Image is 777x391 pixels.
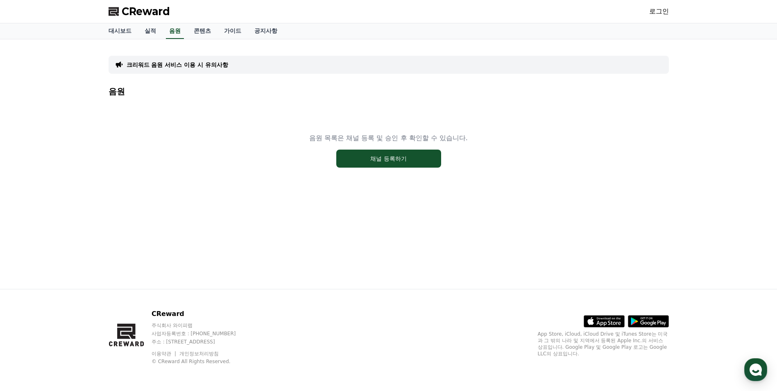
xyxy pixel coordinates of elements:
[309,133,468,143] p: 음원 목록은 채널 등록 및 승인 후 확인할 수 있습니다.
[75,273,85,279] span: 대화
[538,331,669,357] p: App Store, iCloud, iCloud Drive 및 iTunes Store는 미국과 그 밖의 나라 및 지역에서 등록된 Apple Inc.의 서비스 상표입니다. Goo...
[248,23,284,39] a: 공지사항
[122,5,170,18] span: CReward
[179,351,219,357] a: 개인정보처리방침
[109,87,669,96] h4: 음원
[152,339,251,345] p: 주소 : [STREET_ADDRESS]
[152,358,251,365] p: © CReward All Rights Reserved.
[109,5,170,18] a: CReward
[127,272,136,279] span: 설정
[217,23,248,39] a: 가이드
[152,330,251,337] p: 사업자등록번호 : [PHONE_NUMBER]
[102,23,138,39] a: 대시보드
[106,260,157,280] a: 설정
[649,7,669,16] a: 로그인
[152,351,177,357] a: 이용약관
[127,61,228,69] a: 크리워드 음원 서비스 이용 시 유의사항
[26,272,31,279] span: 홈
[187,23,217,39] a: 콘텐츠
[152,322,251,329] p: 주식회사 와이피랩
[138,23,163,39] a: 실적
[152,309,251,319] p: CReward
[336,150,441,168] button: 채널 등록하기
[54,260,106,280] a: 대화
[2,260,54,280] a: 홈
[166,23,184,39] a: 음원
